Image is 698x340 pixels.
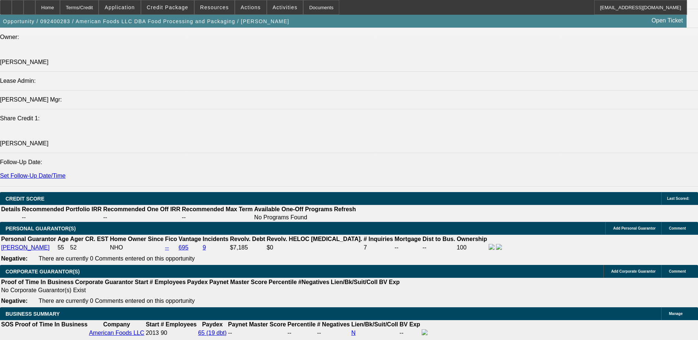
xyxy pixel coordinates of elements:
[3,18,289,24] span: Opportunity / 092400283 / American Foods LLC DBA Food Processing and Packaging / [PERSON_NAME]
[287,321,315,327] b: Percentile
[287,330,315,336] div: --
[669,312,683,316] span: Manage
[1,244,50,251] a: [PERSON_NAME]
[99,0,140,14] button: Application
[254,206,333,213] th: Available One-Off Programs
[456,244,488,252] td: 100
[202,321,223,327] b: Paydex
[75,279,133,285] b: Corporate Guarantor
[135,279,148,285] b: Start
[198,330,226,336] a: 65 (19 dbt)
[200,4,229,10] span: Resources
[178,236,201,242] b: Vantage
[21,206,102,213] th: Recommended Portfolio IRR
[266,244,363,252] td: $0
[422,244,456,252] td: --
[364,236,393,242] b: # Inquiries
[39,255,195,262] span: There are currently 0 Comments entered on this opportunity
[57,236,68,242] b: Age
[1,321,14,328] th: SOS
[496,244,502,250] img: linkedin-icon.png
[147,4,188,10] span: Credit Package
[110,236,164,242] b: Home Owner Since
[145,329,159,337] td: 2013
[273,4,298,10] span: Activities
[6,196,45,202] span: CREDIT SCORE
[667,196,690,201] span: Last Scored:
[181,214,253,221] td: --
[269,279,297,285] b: Percentile
[669,226,686,230] span: Comment
[267,0,303,14] button: Activities
[209,279,267,285] b: Paynet Master Score
[6,269,80,275] span: CORPORATE GUARANTOR(S)
[187,279,208,285] b: Paydex
[331,279,378,285] b: Lien/Bk/Suit/Coll
[228,330,286,336] div: --
[1,255,28,262] b: Negative:
[1,298,28,304] b: Negative:
[298,279,330,285] b: #Negatives
[141,0,194,14] button: Credit Package
[317,330,350,336] div: --
[649,14,686,27] a: Open Ticket
[400,321,420,327] b: BV Exp
[613,226,656,230] span: Add Personal Guarantor
[228,321,286,327] b: Paynet Master Score
[110,244,164,252] td: NHO
[21,214,102,221] td: --
[103,206,181,213] th: Recommended One Off IRR
[146,321,159,327] b: Start
[203,236,228,242] b: Incidents
[6,311,60,317] span: BUSINESS SUMMARY
[150,279,186,285] b: # Employees
[235,0,266,14] button: Actions
[457,236,487,242] b: Ownership
[103,321,130,327] b: Company
[181,206,253,213] th: Recommended Max Term
[351,330,356,336] a: N
[611,269,656,273] span: Add Corporate Guarantor
[15,321,88,328] th: Proof of Time In Business
[399,329,421,337] td: --
[422,236,455,242] b: Dist to Bus.
[89,330,144,336] a: American Foods LLC
[422,329,428,335] img: facebook-icon.png
[39,298,195,304] span: There are currently 0 Comments entered on this opportunity
[379,279,400,285] b: BV Exp
[1,287,403,294] td: No Corporate Guarantor(s) Exist
[1,236,56,242] b: Personal Guarantor
[317,321,350,327] b: # Negatives
[1,206,21,213] th: Details
[103,214,181,221] td: --
[6,226,76,231] span: PERSONAL GUARANTOR(S)
[254,214,333,221] td: No Programs Found
[203,244,206,251] a: 9
[230,236,265,242] b: Revolv. Debt
[104,4,135,10] span: Application
[161,330,167,336] span: 90
[230,244,266,252] td: $7,185
[334,206,357,213] th: Refresh
[394,236,421,242] b: Mortgage
[70,244,109,252] td: 52
[165,244,169,251] a: --
[267,236,362,242] b: Revolv. HELOC [MEDICAL_DATA].
[57,244,69,252] td: 55
[195,0,234,14] button: Resources
[363,244,393,252] td: 7
[165,236,177,242] b: Fico
[1,279,74,286] th: Proof of Time In Business
[489,244,495,250] img: facebook-icon.png
[669,269,686,273] span: Comment
[394,244,421,252] td: --
[351,321,398,327] b: Lien/Bk/Suit/Coll
[241,4,261,10] span: Actions
[161,321,197,327] b: # Employees
[70,236,109,242] b: Ager CR. EST
[178,244,188,251] a: 695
